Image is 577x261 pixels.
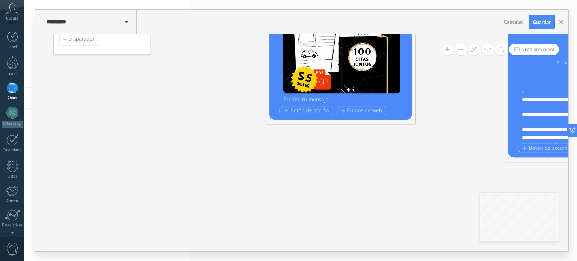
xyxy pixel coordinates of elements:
[529,15,555,29] button: Guardar
[504,18,523,25] span: Cancelar
[509,44,559,55] button: Vista previa bot
[2,199,23,204] div: Correo
[2,72,23,77] div: Leads
[2,121,23,128] div: WhatsApp
[284,108,329,114] span: Botón de acción
[523,145,568,151] span: Botón de acción
[501,16,526,27] button: Cancelar
[336,106,387,116] button: Enlace de web
[341,108,382,114] span: Enlace de web
[2,96,23,101] div: Chats
[6,16,18,21] span: Cuenta
[283,27,400,94] img: 93e49ebb-1a34-4f3b-a4d4-2351fed988e5
[2,174,23,179] div: Listas
[533,20,551,25] span: Guardar
[518,144,573,153] button: Botón de acción
[279,106,334,116] button: Botón de acción
[2,148,23,153] div: Calendario
[68,37,94,42] span: Disparador
[2,45,23,50] div: Panel
[59,33,98,46] button: Disparador
[522,46,554,53] span: Vista previa bot
[2,223,23,228] div: Estadísticas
